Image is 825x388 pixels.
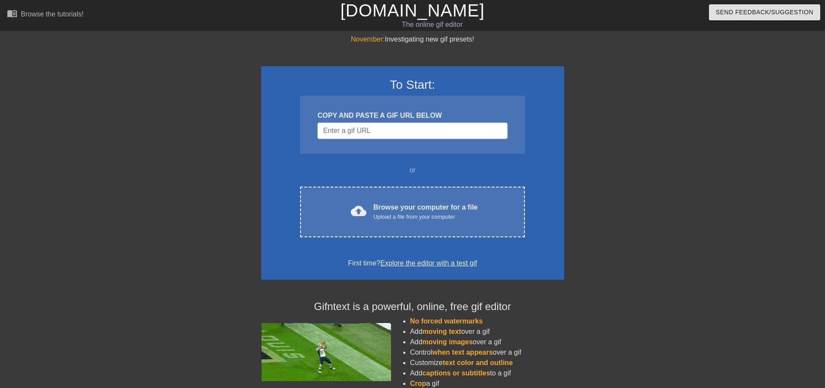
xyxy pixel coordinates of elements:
button: Send Feedback/Suggestion [709,4,820,20]
span: cloud_upload [351,203,366,219]
div: The online gif editor [279,19,585,30]
li: Customize [410,358,564,368]
a: Browse the tutorials! [7,8,84,22]
li: Add over a gif [410,337,564,347]
span: text color and outline [443,359,513,366]
h4: Gifntext is a powerful, online, free gif editor [261,301,564,313]
span: captions or subtitles [422,369,490,377]
span: moving text [422,328,461,335]
li: Add to a gif [410,368,564,378]
span: Send Feedback/Suggestion [716,7,813,18]
span: when text appears [432,349,493,356]
div: Browse the tutorials! [21,10,84,18]
div: or [284,165,542,175]
span: menu_book [7,8,17,19]
li: Add over a gif [410,327,564,337]
input: Username [317,123,507,139]
h3: To Start: [272,78,553,92]
span: moving images [422,338,472,346]
span: No forced watermarks [410,317,483,325]
span: Crop [410,380,426,387]
img: football_small.gif [261,323,391,381]
a: [DOMAIN_NAME] [340,1,485,20]
span: November: [351,36,385,43]
div: Browse your computer for a file [373,202,478,221]
div: Investigating new gif presets! [261,34,564,45]
div: Upload a file from your computer [373,213,478,221]
div: COPY AND PASTE A GIF URL BELOW [317,110,507,121]
div: First time? [272,258,553,268]
a: Explore the editor with a test gif [380,259,477,267]
li: Control over a gif [410,347,564,358]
